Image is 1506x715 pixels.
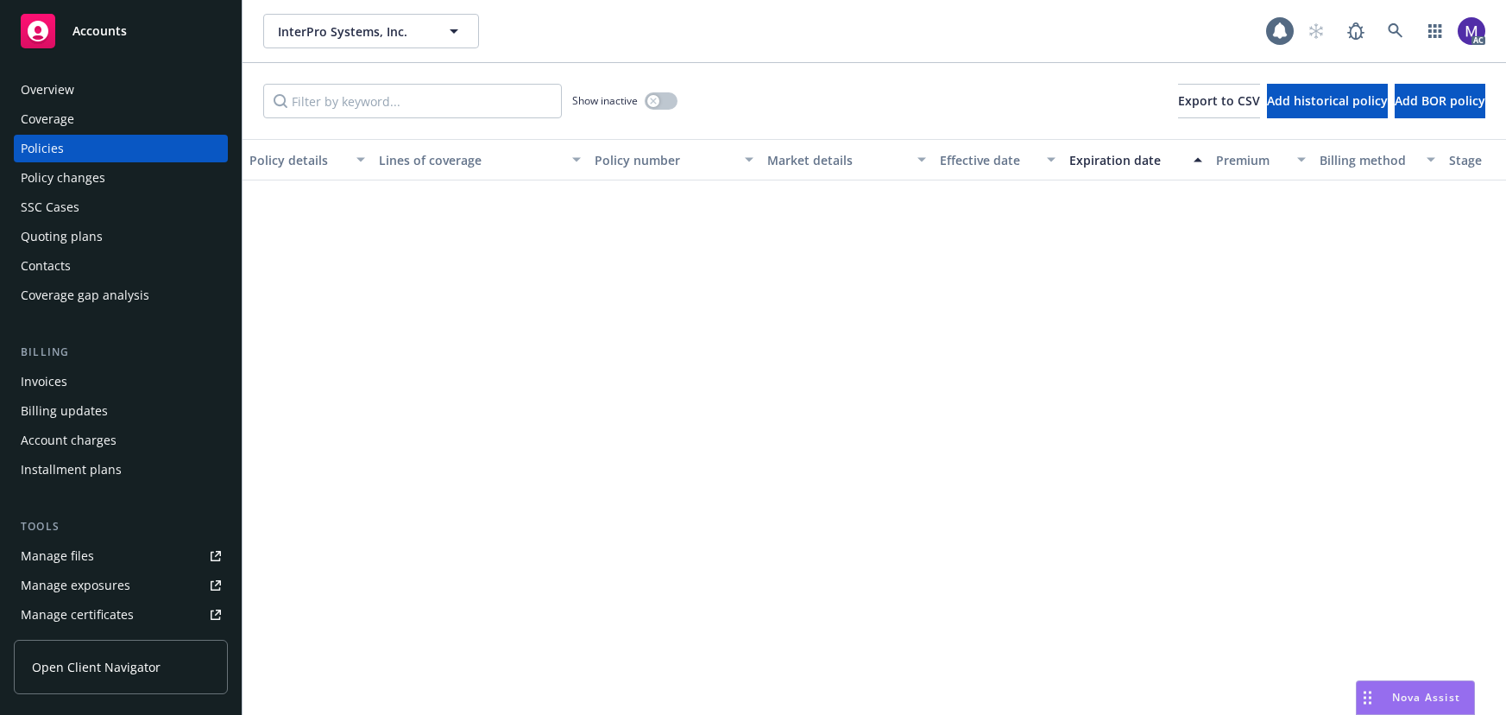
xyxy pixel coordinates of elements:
[372,139,588,180] button: Lines of coverage
[21,601,134,629] div: Manage certificates
[21,164,105,192] div: Policy changes
[1392,690,1460,705] span: Nova Assist
[379,151,562,169] div: Lines of coverage
[21,193,79,221] div: SSC Cases
[1357,681,1378,714] div: Drag to move
[1216,151,1287,169] div: Premium
[1069,151,1183,169] div: Expiration date
[1267,92,1388,109] span: Add historical policy
[760,139,933,180] button: Market details
[21,105,74,133] div: Coverage
[14,518,228,535] div: Tools
[21,252,71,280] div: Contacts
[14,135,228,162] a: Policies
[14,282,228,309] a: Coverage gap analysis
[21,397,108,425] div: Billing updates
[1395,84,1485,118] button: Add BOR policy
[21,572,130,599] div: Manage exposures
[72,24,127,38] span: Accounts
[588,139,760,180] button: Policy number
[1339,14,1373,48] a: Report a Bug
[14,572,228,599] a: Manage exposures
[21,368,67,395] div: Invoices
[1299,14,1333,48] a: Start snowing
[249,151,346,169] div: Policy details
[263,84,562,118] input: Filter by keyword...
[14,105,228,133] a: Coverage
[14,164,228,192] a: Policy changes
[14,427,228,454] a: Account charges
[21,135,64,162] div: Policies
[1178,92,1260,109] span: Export to CSV
[1320,151,1416,169] div: Billing method
[21,542,94,570] div: Manage files
[1313,139,1442,180] button: Billing method
[263,14,479,48] button: InterPro Systems, Inc.
[14,193,228,221] a: SSC Cases
[1267,84,1388,118] button: Add historical policy
[1395,92,1485,109] span: Add BOR policy
[243,139,372,180] button: Policy details
[14,252,228,280] a: Contacts
[21,223,103,250] div: Quoting plans
[21,76,74,104] div: Overview
[1378,14,1413,48] a: Search
[14,542,228,570] a: Manage files
[21,456,122,484] div: Installment plans
[14,76,228,104] a: Overview
[1356,680,1475,715] button: Nova Assist
[14,344,228,361] div: Billing
[767,151,907,169] div: Market details
[14,601,228,629] a: Manage certificates
[572,93,638,108] span: Show inactive
[14,397,228,425] a: Billing updates
[14,368,228,395] a: Invoices
[1458,17,1485,45] img: photo
[933,139,1062,180] button: Effective date
[1449,151,1503,169] div: Stage
[1418,14,1452,48] a: Switch app
[1209,139,1313,180] button: Premium
[278,22,427,41] span: InterPro Systems, Inc.
[1178,84,1260,118] button: Export to CSV
[14,7,228,55] a: Accounts
[595,151,734,169] div: Policy number
[14,456,228,484] a: Installment plans
[1062,139,1209,180] button: Expiration date
[21,282,149,309] div: Coverage gap analysis
[940,151,1037,169] div: Effective date
[14,223,228,250] a: Quoting plans
[21,427,117,454] div: Account charges
[32,658,161,676] span: Open Client Navigator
